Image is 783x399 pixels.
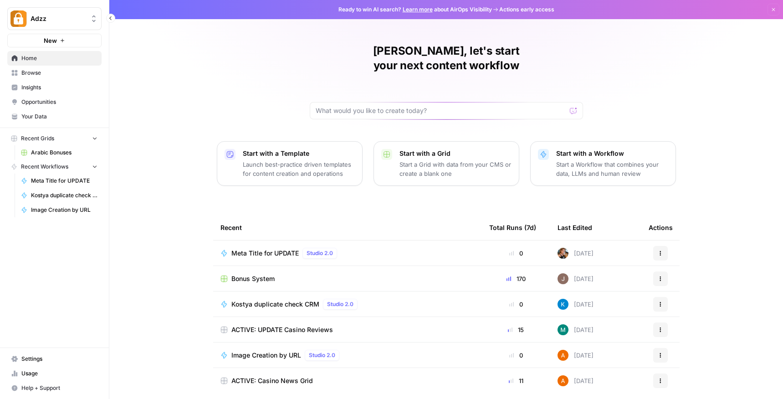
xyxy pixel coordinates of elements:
[558,350,594,361] div: [DATE]
[17,174,102,188] a: Meta Title for UPDATE
[21,369,97,378] span: Usage
[316,106,566,115] input: What would you like to create today?
[220,274,475,283] a: Bonus System
[231,274,275,283] span: Bonus System
[558,299,568,310] img: iwdyqet48crsyhqvxhgywfzfcsin
[399,149,512,158] p: Start with a Grid
[21,69,97,77] span: Browse
[558,248,568,259] img: nwfydx8388vtdjnj28izaazbsiv8
[489,215,536,240] div: Total Runs (7d)
[374,141,519,186] button: Start with a GridStart a Grid with data from your CMS or create a blank one
[558,375,568,386] img: 1uqwqwywk0hvkeqipwlzjk5gjbnq
[220,248,475,259] a: Meta Title for UPDATEStudio 2.0
[7,34,102,47] button: New
[31,177,97,185] span: Meta Title for UPDATE
[21,163,68,171] span: Recent Workflows
[489,249,543,258] div: 0
[7,51,102,66] a: Home
[217,141,363,186] button: Start with a TemplateLaunch best-practice driven templates for content creation and operations
[231,325,333,334] span: ACTIVE: UPDATE Casino Reviews
[558,273,568,284] img: qk6vosqy2sb4ovvtvs3gguwethpi
[7,109,102,124] a: Your Data
[21,384,97,392] span: Help + Support
[220,299,475,310] a: Kostya duplicate check CRMStudio 2.0
[530,141,676,186] button: Start with a WorkflowStart a Workflow that combines your data, LLMs and human review
[220,350,475,361] a: Image Creation by URLStudio 2.0
[17,203,102,217] a: Image Creation by URL
[10,10,27,27] img: Adzz Logo
[489,325,543,334] div: 15
[7,352,102,366] a: Settings
[558,248,594,259] div: [DATE]
[31,191,97,199] span: Kostya duplicate check CRM
[7,132,102,145] button: Recent Grids
[7,66,102,80] a: Browse
[220,376,475,385] a: ACTIVE: Casino News Grid
[31,14,86,23] span: Adzz
[21,83,97,92] span: Insights
[17,188,102,203] a: Kostya duplicate check CRM
[7,7,102,30] button: Workspace: Adzz
[7,80,102,95] a: Insights
[558,324,568,335] img: slv4rmlya7xgt16jt05r5wgtlzht
[309,351,335,359] span: Studio 2.0
[489,274,543,283] div: 170
[7,381,102,395] button: Help + Support
[403,6,433,13] a: Learn more
[399,160,512,178] p: Start a Grid with data from your CMS or create a blank one
[307,249,333,257] span: Studio 2.0
[21,54,97,62] span: Home
[21,98,97,106] span: Opportunities
[558,324,594,335] div: [DATE]
[17,145,102,160] a: Arabic Bonuses
[649,215,673,240] div: Actions
[558,215,592,240] div: Last Edited
[21,355,97,363] span: Settings
[558,375,594,386] div: [DATE]
[231,249,299,258] span: Meta Title for UPDATE
[231,351,301,360] span: Image Creation by URL
[231,376,313,385] span: ACTIVE: Casino News Grid
[220,325,475,334] a: ACTIVE: UPDATE Casino Reviews
[489,300,543,309] div: 0
[44,36,57,45] span: New
[7,95,102,109] a: Opportunities
[220,215,475,240] div: Recent
[556,149,668,158] p: Start with a Workflow
[7,366,102,381] a: Usage
[327,300,353,308] span: Studio 2.0
[31,206,97,214] span: Image Creation by URL
[31,148,97,157] span: Arabic Bonuses
[499,5,554,14] span: Actions early access
[7,160,102,174] button: Recent Workflows
[556,160,668,178] p: Start a Workflow that combines your data, LLMs and human review
[558,299,594,310] div: [DATE]
[489,351,543,360] div: 0
[558,350,568,361] img: 1uqwqwywk0hvkeqipwlzjk5gjbnq
[338,5,492,14] span: Ready to win AI search? about AirOps Visibility
[243,149,355,158] p: Start with a Template
[310,44,583,73] h1: [PERSON_NAME], let's start your next content workflow
[243,160,355,178] p: Launch best-practice driven templates for content creation and operations
[489,376,543,385] div: 11
[21,113,97,121] span: Your Data
[231,300,319,309] span: Kostya duplicate check CRM
[558,273,594,284] div: [DATE]
[21,134,54,143] span: Recent Grids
